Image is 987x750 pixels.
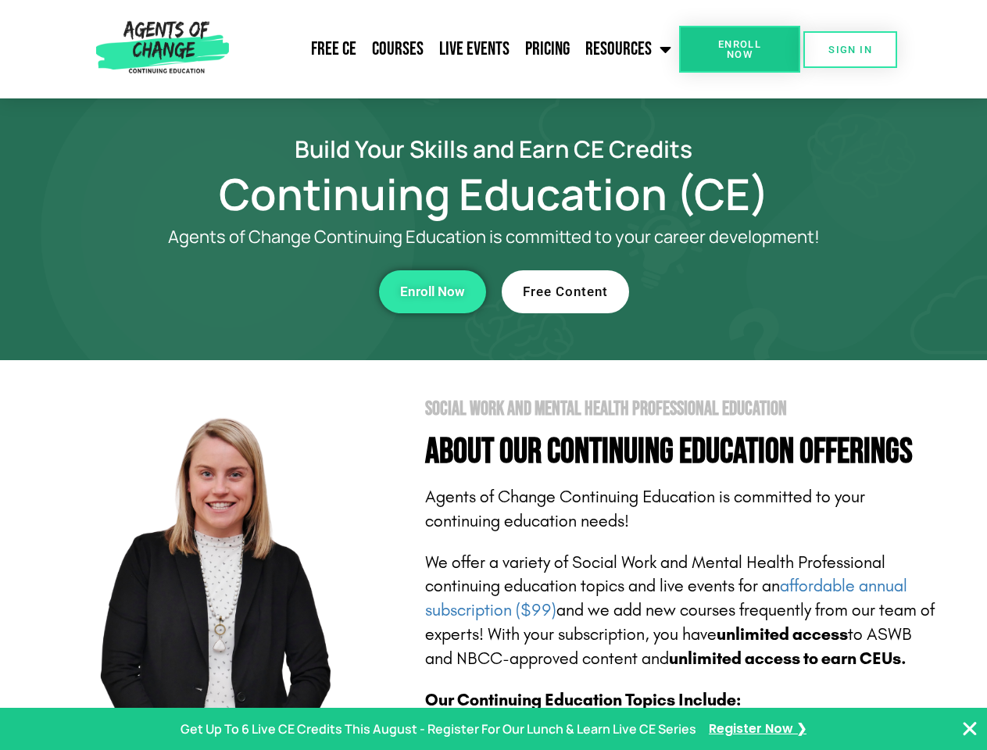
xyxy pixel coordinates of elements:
[502,270,629,313] a: Free Content
[431,30,517,69] a: Live Events
[425,551,939,671] p: We offer a variety of Social Work and Mental Health Professional continuing education topics and ...
[517,30,578,69] a: Pricing
[960,720,979,738] button: Close Banner
[425,399,939,419] h2: Social Work and Mental Health Professional Education
[717,624,848,645] b: unlimited access
[669,648,907,669] b: unlimited access to earn CEUs.
[425,434,939,470] h4: About Our Continuing Education Offerings
[303,30,364,69] a: Free CE
[400,285,465,298] span: Enroll Now
[803,31,897,68] a: SIGN IN
[181,718,696,741] p: Get Up To 6 Live CE Credits This August - Register For Our Lunch & Learn Live CE Series
[578,30,679,69] a: Resources
[679,26,800,73] a: Enroll Now
[709,718,806,741] a: Register Now ❯
[523,285,608,298] span: Free Content
[364,30,431,69] a: Courses
[235,30,679,69] nav: Menu
[379,270,486,313] a: Enroll Now
[828,45,872,55] span: SIGN IN
[425,690,741,710] b: Our Continuing Education Topics Include:
[704,39,775,59] span: Enroll Now
[48,176,939,212] h1: Continuing Education (CE)
[48,137,939,160] h2: Build Your Skills and Earn CE Credits
[111,227,877,247] p: Agents of Change Continuing Education is committed to your career development!
[425,487,865,531] span: Agents of Change Continuing Education is committed to your continuing education needs!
